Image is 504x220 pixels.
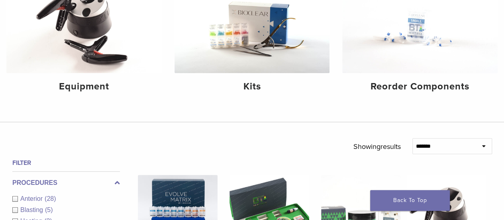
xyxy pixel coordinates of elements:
[353,138,400,155] p: Showing results
[12,158,120,168] h4: Filter
[12,178,120,188] label: Procedures
[45,195,56,202] span: (28)
[349,79,491,94] h4: Reorder Components
[45,206,53,213] span: (5)
[20,195,45,202] span: Anterior
[13,79,155,94] h4: Equipment
[181,79,324,94] h4: Kits
[370,190,450,211] a: Back To Top
[20,206,45,213] span: Blasting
